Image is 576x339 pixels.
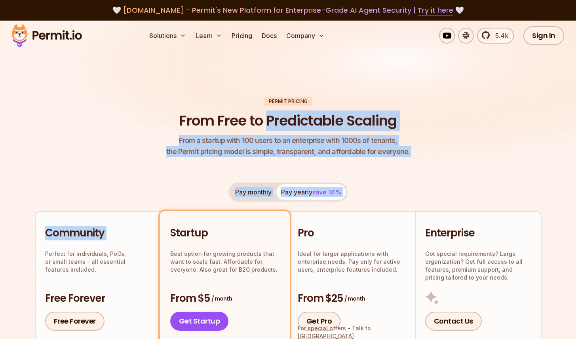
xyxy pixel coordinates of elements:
[45,291,152,306] h3: Free Forever
[45,226,152,240] h2: Community
[228,28,255,44] a: Pricing
[179,111,397,131] h1: From Free to Predictable Scaling
[170,226,279,240] h2: Startup
[298,291,405,306] h3: From $25
[170,250,279,274] p: Best option for growing products that want to scale fast. Affordable for everyone. Also great for...
[230,184,276,200] button: Pay monthly
[264,97,312,106] div: Permit Pricing
[425,312,482,331] a: Contact Us
[146,28,189,44] button: Solutions
[166,135,410,157] p: the Permit pricing model is simple, transparent, and affordable for everyone.
[259,28,280,44] a: Docs
[298,312,341,331] a: Get Pro
[45,312,105,331] a: Free Forever
[418,5,453,15] a: Try it here
[192,28,225,44] button: Learn
[166,135,410,146] span: From a startup with 100 users to an enterprise with 1000s of tenants,
[477,28,514,44] a: 5.4k
[45,250,152,274] p: Perfect for individuals, PoCs, or small teams - all essential features included.
[425,250,531,282] p: Got special requirements? Large organization? Get full access to all features, premium support, a...
[298,250,405,274] p: Ideal for larger applications with enterprise needs. Pay only for active users, enterprise featur...
[19,5,557,16] div: 🤍 🤍
[283,28,328,44] button: Company
[298,226,405,240] h2: Pro
[170,291,279,306] h3: From $5
[8,22,86,49] img: Permit logo
[344,295,365,303] span: / month
[123,5,453,15] span: [DOMAIN_NAME] - Permit's New Platform for Enterprise-Grade AI Agent Security |
[170,312,229,331] a: Get Startup
[425,226,531,240] h2: Enterprise
[523,26,564,45] a: Sign In
[490,31,508,40] span: 5.4k
[211,295,232,303] span: / month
